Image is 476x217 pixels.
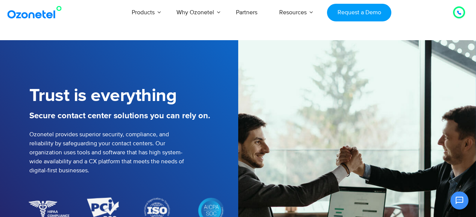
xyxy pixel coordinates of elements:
h1: Trust is everything [29,86,238,106]
a: Request a Demo [327,4,391,21]
p: Ozonetel provides superior security, compliance, and reliability by safeguarding your contact cen... [29,130,238,175]
h5: Secure contact center solutions you can rely on. [29,110,238,122]
button: Open chat [450,191,468,209]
